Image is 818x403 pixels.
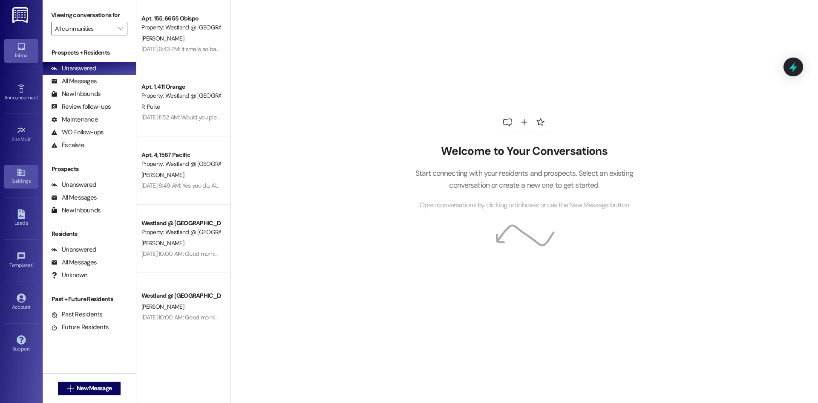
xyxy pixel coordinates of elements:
span: [PERSON_NAME] [141,35,184,42]
div: Westland @ [GEOGRAPHIC_DATA] (3394) Prospect [141,219,220,228]
div: Escalate [51,141,84,150]
span: • [31,135,32,141]
div: Prospects + Residents [43,48,136,57]
i:  [118,25,123,32]
span: [PERSON_NAME] [141,171,184,179]
button: New Message [58,382,121,395]
div: All Messages [51,77,97,86]
div: Unanswered [51,180,96,189]
div: Apt. 4, 1567 Pacific [141,151,220,159]
div: Apt. 1, 411 Orange [141,82,220,91]
a: Leads [4,207,38,230]
div: [DATE] 11:52 AM: Would you please take $55 off of next month"s rent because I had no choice but t... [141,113,612,121]
div: New Inbounds [51,90,101,99]
span: Open conversations by clicking on inboxes or use the New Message button [420,200,629,211]
div: [DATE] 10:00 AM: Good morning we do I talk to about A custodian that keeps Using the blower downs... [141,250,503,258]
div: Prospects [43,165,136,174]
div: Property: Westland @ [GEOGRAPHIC_DATA] (3360) [141,91,220,100]
div: Unanswered [51,245,96,254]
div: All Messages [51,193,97,202]
div: Past Residents [51,310,103,319]
div: WO Follow-ups [51,128,104,137]
a: Templates • [4,249,38,272]
div: Future Residents [51,323,109,332]
div: Unanswered [51,64,96,73]
div: Maintenance [51,115,98,124]
div: Property: Westland @ [GEOGRAPHIC_DATA] (3388) [141,23,220,32]
div: New Inbounds [51,206,101,215]
img: ResiDesk Logo [12,7,30,23]
label: Viewing conversations for [51,9,127,22]
div: Property: Westland @ [GEOGRAPHIC_DATA] (3297) [141,159,220,168]
div: Past + Future Residents [43,295,136,304]
div: Unknown [51,271,87,280]
a: Support [4,333,38,356]
div: Review follow-ups [51,102,111,111]
div: Property: Westland @ [GEOGRAPHIC_DATA] (3394) [141,228,220,237]
a: Account [4,291,38,314]
span: New Message [77,384,112,393]
a: Buildings [4,165,38,188]
span: • [38,93,39,99]
span: [PERSON_NAME] [141,303,184,310]
a: Site Visit • [4,123,38,146]
div: All Messages [51,258,97,267]
div: Residents [43,229,136,238]
input: All communities [55,22,114,35]
span: R. Polite [141,103,160,110]
a: Inbox [4,39,38,62]
span: [PERSON_NAME] [141,239,184,247]
h2: Welcome to Your Conversations [402,145,646,158]
div: Westland @ [GEOGRAPHIC_DATA] (3394) Prospect [141,291,220,300]
div: [DATE] 10:00 AM: Good morning we do I talk to about A custodian that keeps Using the blower downs... [141,313,503,321]
div: [DATE] 8:49 AM: Yes you do. Also I sent you a text about me getting a reminder of my rent payment... [141,182,593,189]
div: [DATE] 6:43 PM: It smells so bad I was able to smell it from my bedroom and knew it was the sink [141,45,379,53]
span: • [33,261,34,267]
p: Start connecting with your residents and prospects. Select an existing conversation or create a n... [402,167,646,191]
div: Apt. 155, 6655 Obispo [141,14,220,23]
i:  [67,385,73,392]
